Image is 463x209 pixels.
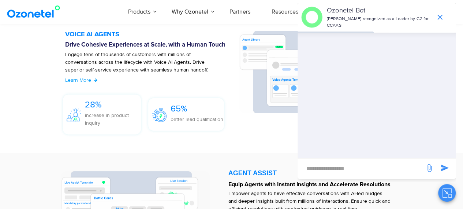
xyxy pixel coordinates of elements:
a: Learn More [65,76,98,84]
span: 28% [85,99,102,110]
h6: Drive Cohesive Experiences at Scale, with a Human Touch [65,41,231,49]
p: [PERSON_NAME] recognized as a Leader by G2 for CCAAS [327,16,432,29]
span: Learn More [65,77,91,83]
strong: Equip Agents with Instant Insights and Accelerate Resolutions [228,181,391,187]
p: increase in product inquiry [85,111,141,127]
img: 65% [152,108,167,122]
p: better lead qualification [170,115,223,123]
img: 28% [67,109,81,122]
button: Close chat [438,184,456,202]
p: Engage tens of thousands of customers with millions of conversations across the lifecycle with Vo... [65,51,213,81]
span: send message [437,161,452,175]
div: AGENT ASSIST [228,170,398,176]
span: 65% [170,103,187,114]
span: send message [422,161,437,175]
div: new-msg-input [301,162,421,175]
span: end chat or minimize [433,10,447,25]
p: Ozonetel Bot [327,6,432,16]
h5: VOICE AI AGENTS [65,31,231,38]
img: header [301,7,322,28]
